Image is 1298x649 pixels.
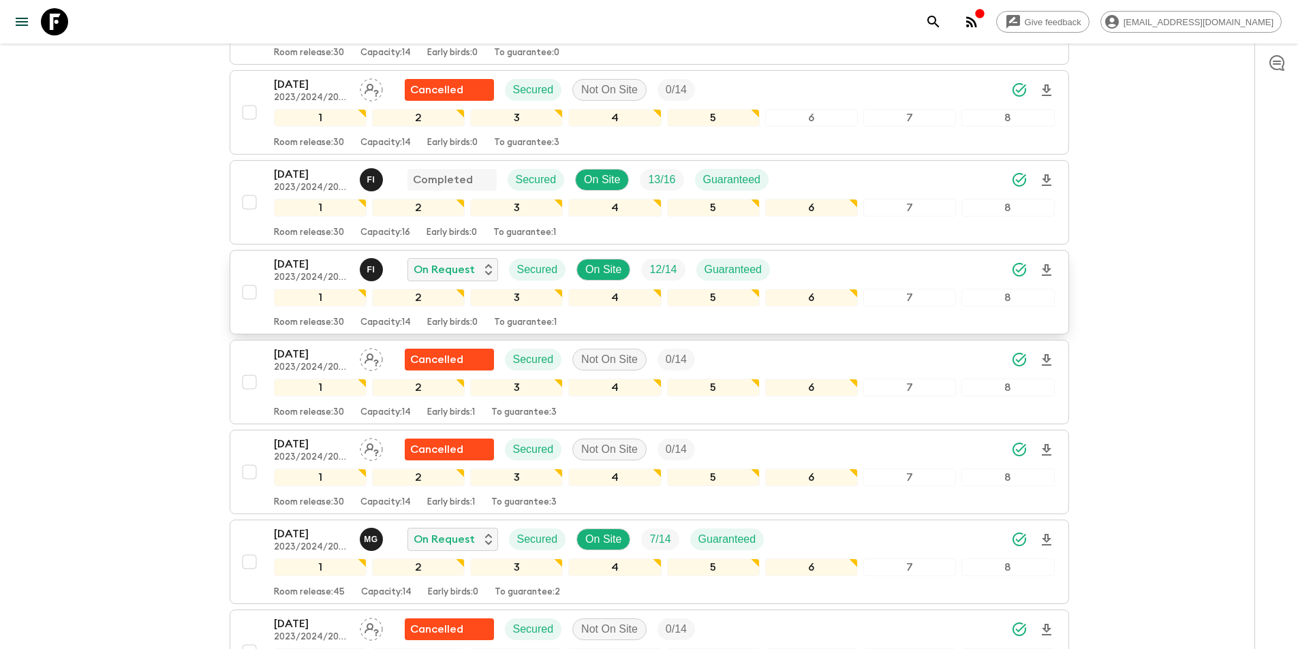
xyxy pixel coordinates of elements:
[667,199,760,217] div: 5
[360,262,386,273] span: Faten Ibrahim
[1038,442,1055,458] svg: Download Onboarding
[667,289,760,306] div: 5
[640,169,683,191] div: Trip Fill
[581,351,638,368] p: Not On Site
[274,379,367,396] div: 1
[360,532,386,543] span: Mona Gomaa
[410,82,463,98] p: Cancelled
[274,362,349,373] p: 2023/2024/2025
[658,618,695,640] div: Trip Fill
[961,558,1054,576] div: 8
[961,199,1054,217] div: 8
[581,441,638,458] p: Not On Site
[1116,17,1281,27] span: [EMAIL_ADDRESS][DOMAIN_NAME]
[576,528,630,550] div: On Site
[920,8,947,35] button: search adventures
[658,349,695,370] div: Trip Fill
[1038,262,1055,279] svg: Download Onboarding
[961,289,1054,306] div: 8
[666,82,687,98] p: 0 / 14
[568,289,661,306] div: 4
[584,172,620,188] p: On Site
[658,79,695,101] div: Trip Fill
[505,349,562,370] div: Secured
[230,250,1069,334] button: [DATE]2023/2024/2025Faten IbrahimOn RequestSecuredOn SiteTrip FillGuaranteed12345678Room release:...
[961,109,1054,127] div: 8
[572,349,647,370] div: Not On Site
[641,528,679,550] div: Trip Fill
[581,82,638,98] p: Not On Site
[581,621,638,637] p: Not On Site
[1011,351,1027,368] svg: Synced Successfully
[568,199,661,217] div: 4
[765,469,858,486] div: 6
[410,621,463,637] p: Cancelled
[996,11,1090,33] a: Give feedback
[494,317,557,328] p: To guarantee: 1
[667,379,760,396] div: 5
[1011,441,1027,458] svg: Synced Successfully
[427,227,477,238] p: Early birds: 0
[405,618,494,640] div: Flash Pack cancellation
[572,439,647,460] div: Not On Site
[360,82,383,93] span: Assign pack leader
[274,48,344,59] p: Room release: 30
[666,441,687,458] p: 0 / 14
[372,469,465,486] div: 2
[666,621,687,637] p: 0 / 14
[572,618,647,640] div: Not On Site
[513,441,554,458] p: Secured
[1100,11,1282,33] div: [EMAIL_ADDRESS][DOMAIN_NAME]
[765,109,858,127] div: 6
[666,351,687,368] p: 0 / 14
[575,169,629,191] div: On Site
[274,289,367,306] div: 1
[360,227,410,238] p: Capacity: 16
[649,531,670,548] p: 7 / 14
[274,183,349,193] p: 2023/2024/2025
[274,272,349,283] p: 2023/2024/2025
[274,256,349,272] p: [DATE]
[274,558,367,576] div: 1
[505,439,562,460] div: Secured
[428,587,478,598] p: Early birds: 0
[360,172,386,183] span: Faten Ibrahim
[491,407,557,418] p: To guarantee: 3
[427,138,478,148] p: Early birds: 0
[513,621,554,637] p: Secured
[360,497,411,508] p: Capacity: 14
[372,379,465,396] div: 2
[863,469,956,486] div: 7
[414,262,475,278] p: On Request
[274,616,349,632] p: [DATE]
[274,93,349,104] p: 2023/2024/2025
[8,8,35,35] button: menu
[360,317,411,328] p: Capacity: 14
[364,534,378,545] p: M G
[230,340,1069,424] button: [DATE]2023/2024/2025Assign pack leaderFlash Pack cancellationSecuredNot On SiteTrip Fill12345678R...
[274,317,344,328] p: Room release: 30
[572,79,647,101] div: Not On Site
[470,469,563,486] div: 3
[961,469,1054,486] div: 8
[274,166,349,183] p: [DATE]
[470,558,563,576] div: 3
[517,531,558,548] p: Secured
[494,48,559,59] p: To guarantee: 0
[491,497,557,508] p: To guarantee: 3
[648,172,675,188] p: 13 / 16
[863,199,956,217] div: 7
[568,469,661,486] div: 4
[274,497,344,508] p: Room release: 30
[658,439,695,460] div: Trip Fill
[508,169,565,191] div: Secured
[495,587,560,598] p: To guarantee: 2
[705,262,762,278] p: Guaranteed
[372,109,465,127] div: 2
[1038,622,1055,638] svg: Download Onboarding
[360,258,386,281] button: FI
[1011,621,1027,637] svg: Synced Successfully
[568,109,661,127] div: 4
[372,199,465,217] div: 2
[427,48,478,59] p: Early birds: 0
